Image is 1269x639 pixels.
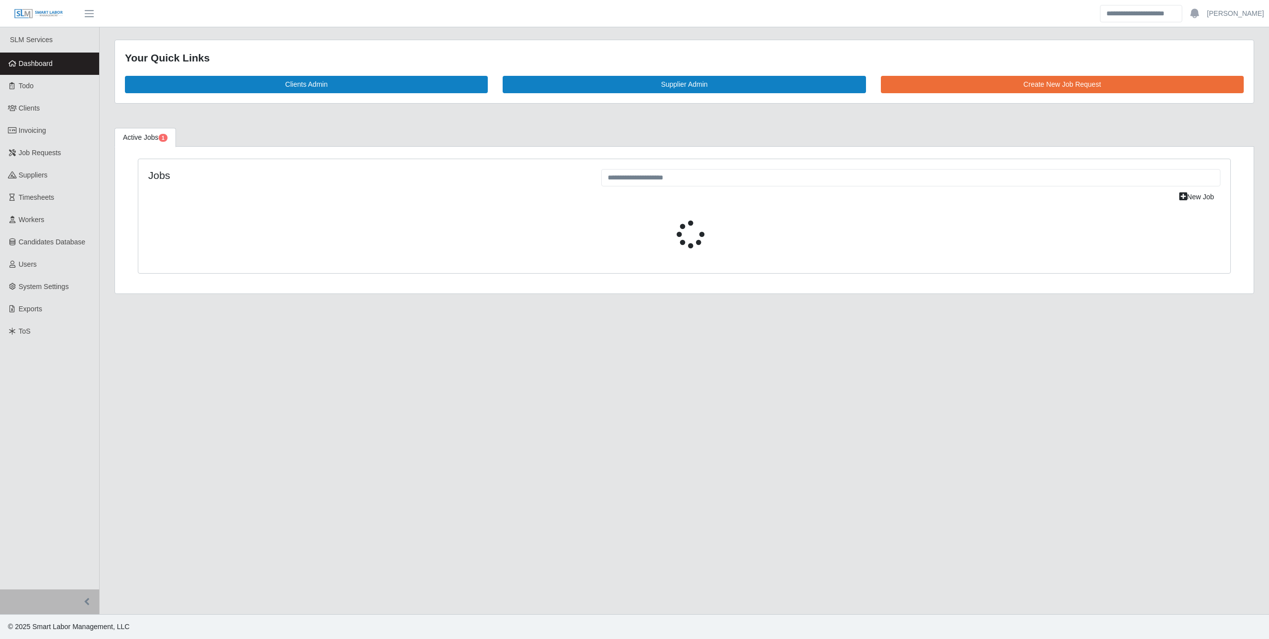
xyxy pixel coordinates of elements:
a: Clients Admin [125,76,488,93]
a: Create New Job Request [881,76,1244,93]
span: Clients [19,104,40,112]
span: Users [19,260,37,268]
span: Todo [19,82,34,90]
div: Your Quick Links [125,50,1244,66]
img: SLM Logo [14,8,63,19]
span: Workers [19,216,45,224]
span: Invoicing [19,126,46,134]
span: System Settings [19,283,69,290]
a: New Job [1173,188,1220,206]
h4: Jobs [148,169,586,181]
span: SLM Services [10,36,53,44]
input: Search [1100,5,1182,22]
span: Pending Jobs [159,134,168,142]
a: [PERSON_NAME] [1207,8,1264,19]
span: Suppliers [19,171,48,179]
span: Exports [19,305,42,313]
span: Job Requests [19,149,61,157]
span: Candidates Database [19,238,86,246]
span: Timesheets [19,193,55,201]
span: ToS [19,327,31,335]
span: © 2025 Smart Labor Management, LLC [8,623,129,631]
a: Active Jobs [115,128,176,147]
span: Dashboard [19,59,53,67]
a: Supplier Admin [503,76,865,93]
